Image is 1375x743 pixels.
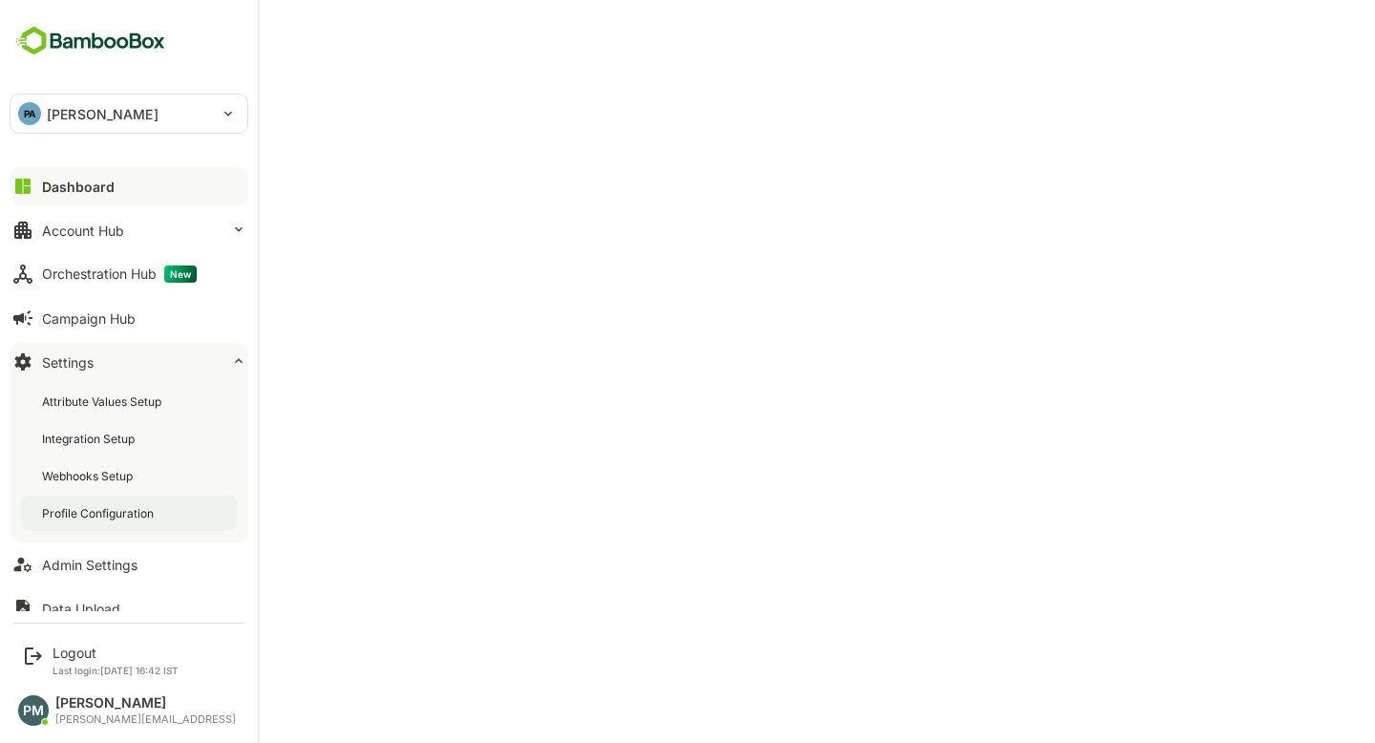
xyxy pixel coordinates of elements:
[10,299,248,337] button: Campaign Hub
[42,179,115,195] div: Dashboard
[42,601,120,617] div: Data Upload
[164,265,197,283] span: New
[42,265,197,283] div: Orchestration Hub
[55,713,236,726] div: [PERSON_NAME][EMAIL_ADDRESS]
[53,665,179,676] p: Last login: [DATE] 16:42 IST
[42,505,158,521] div: Profile Configuration
[53,645,179,661] div: Logout
[42,310,136,327] div: Campaign Hub
[42,431,138,447] div: Integration Setup
[42,557,137,573] div: Admin Settings
[47,104,159,124] p: [PERSON_NAME]
[11,95,247,133] div: PA[PERSON_NAME]
[10,343,248,381] button: Settings
[10,211,248,249] button: Account Hub
[18,102,41,125] div: PA
[42,393,165,410] div: Attribute Values Setup
[10,589,248,627] button: Data Upload
[42,468,137,484] div: Webhooks Setup
[10,23,171,59] img: BambooboxFullLogoMark.5f36c76dfaba33ec1ec1367b70bb1252.svg
[18,695,49,726] div: PM
[10,545,248,584] button: Admin Settings
[42,354,94,371] div: Settings
[42,223,124,239] div: Account Hub
[10,167,248,205] button: Dashboard
[10,255,248,293] button: Orchestration HubNew
[55,695,236,711] div: [PERSON_NAME]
